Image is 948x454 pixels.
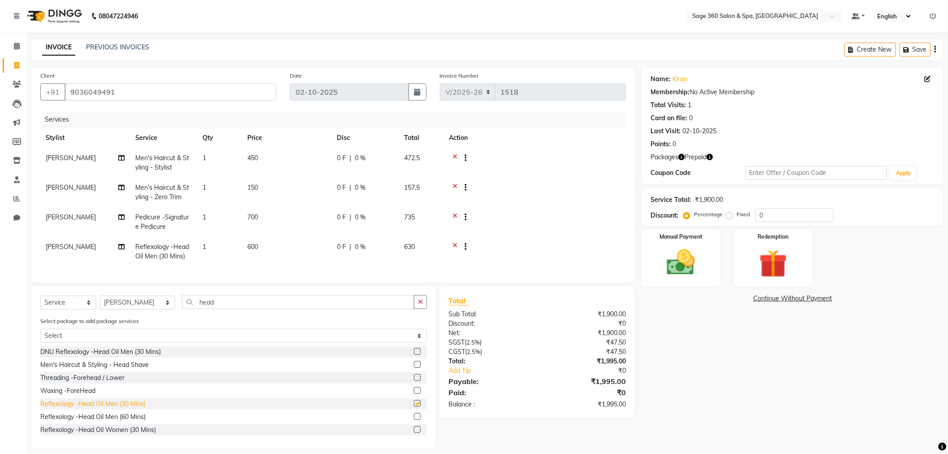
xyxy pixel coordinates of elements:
[247,183,258,192] span: 150
[355,213,366,222] span: 0 %
[203,154,206,162] span: 1
[442,310,537,319] div: Sub Total:
[40,386,95,396] div: Waxing -ForeHead
[891,166,916,180] button: Apply
[651,211,678,220] div: Discount:
[442,319,537,328] div: Discount:
[135,243,189,260] span: Reflexology -Head Oil Men (30 Mins)
[349,183,351,192] span: |
[349,213,351,222] span: |
[41,111,633,128] div: Services
[448,338,465,346] span: SGST
[337,183,346,192] span: 0 F
[247,243,258,251] span: 600
[442,366,553,375] a: Add Tip
[42,39,75,56] a: INVOICE
[355,153,366,163] span: 0 %
[404,154,420,162] span: 472.5
[442,347,537,357] div: ( )
[537,376,633,387] div: ₹1,995.00
[688,100,691,110] div: 1
[537,347,633,357] div: ₹47.50
[651,168,745,178] div: Coupon Code
[440,72,479,80] label: Invoice Number
[135,154,189,171] span: Men's Haircut & Styling - Stylist
[651,87,689,97] div: Membership:
[40,83,65,100] button: +91
[332,128,399,148] th: Disc
[442,400,537,409] div: Balance :
[442,376,537,387] div: Payable:
[337,213,346,222] span: 0 F
[99,4,138,29] b: 08047224946
[182,295,414,309] input: Search or Scan
[442,357,537,366] div: Total:
[130,128,197,148] th: Service
[46,154,96,162] span: [PERSON_NAME]
[442,338,537,347] div: ( )
[651,153,678,162] span: Packages
[448,296,469,306] span: Total
[672,140,676,149] div: 0
[466,339,480,346] span: 2.5%
[750,246,796,281] img: _gift.svg
[337,153,346,163] span: 0 F
[694,210,723,218] label: Percentage
[537,387,633,398] div: ₹0
[651,74,671,84] div: Name:
[651,113,687,123] div: Card on file:
[672,74,687,84] a: Kiran
[682,127,716,136] div: 02-10-2025
[46,183,96,192] span: [PERSON_NAME]
[651,127,681,136] div: Last Visit:
[659,233,702,241] label: Manual Payment
[537,338,633,347] div: ₹47.50
[46,243,96,251] span: [PERSON_NAME]
[442,387,537,398] div: Paid:
[349,242,351,252] span: |
[651,195,691,205] div: Service Total:
[355,242,366,252] span: 0 %
[404,213,415,221] span: 735
[537,319,633,328] div: ₹0
[290,72,302,80] label: Date
[135,183,189,201] span: Men's Haircut & Styling - Zero Trim
[404,243,415,251] span: 630
[46,213,96,221] span: [PERSON_NAME]
[40,72,55,80] label: Client
[203,243,206,251] span: 1
[745,166,888,180] input: Enter Offer / Coupon Code
[651,100,686,110] div: Total Visits:
[658,246,704,279] img: _cash.svg
[203,213,206,221] span: 1
[695,195,723,205] div: ₹1,900.00
[86,43,149,51] a: PREVIOUS INVOICES
[65,83,276,100] input: Search by Name/Mobile/Email/Code
[355,183,366,192] span: 0 %
[643,294,942,303] a: Continue Without Payment
[40,360,149,370] div: Men's Haircut & Styling - Head Shave
[337,242,346,252] span: 0 F
[197,128,242,148] th: Qty
[651,87,935,97] div: No Active Membership
[900,43,931,57] button: Save
[467,348,480,355] span: 2.5%
[247,154,258,162] span: 450
[651,140,671,149] div: Points:
[40,128,130,148] th: Stylist
[689,113,693,123] div: 0
[349,153,351,163] span: |
[40,412,146,422] div: Reflexology -Head Oil Men (60 Mins)
[737,210,750,218] label: Fixed
[845,43,896,57] button: Create New
[40,347,161,357] div: DNU Reflexology -Head Oil Men (30 Mins)
[40,399,146,409] div: Reflexology -Head Oil Men (30 Mins)
[40,317,139,325] label: Select package to add package services
[203,183,206,192] span: 1
[247,213,258,221] span: 700
[685,153,707,162] span: Prepaid
[242,128,332,148] th: Price
[444,128,626,148] th: Action
[448,348,465,356] span: CGST
[40,425,156,435] div: Reflexology -Head Oil Women (30 Mins)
